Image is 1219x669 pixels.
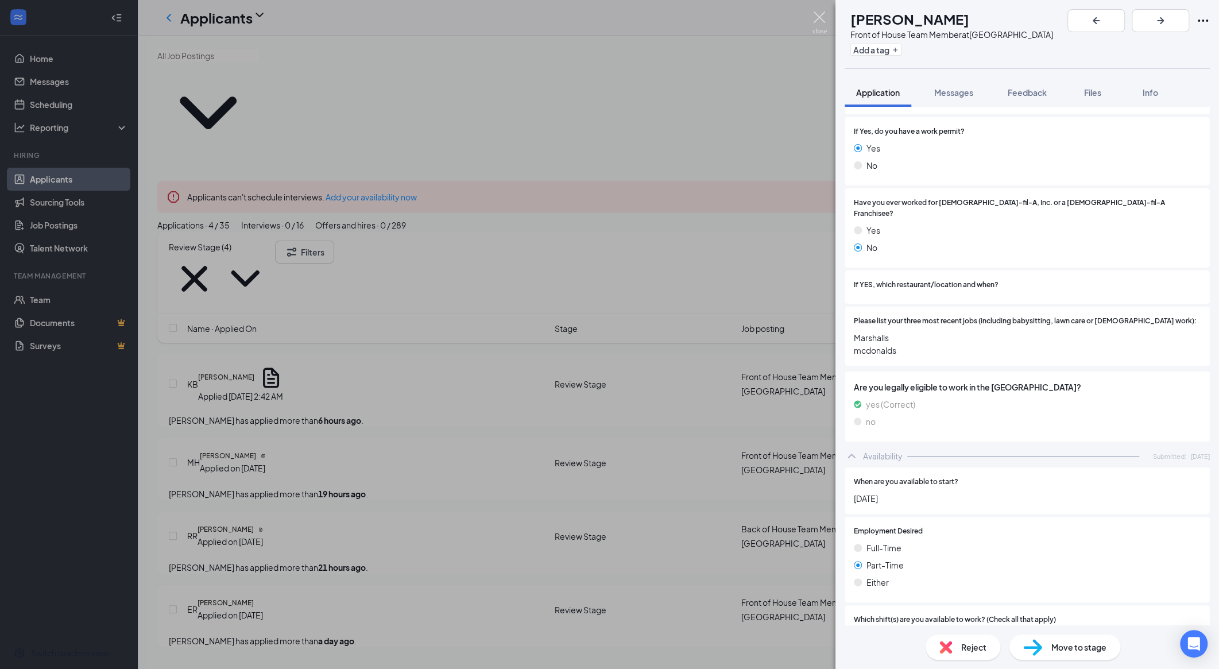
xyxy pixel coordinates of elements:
span: Either [866,576,889,589]
span: [DATE] [854,492,1201,505]
span: Have you ever worked for [DEMOGRAPHIC_DATA]-fil-A, Inc. or a [DEMOGRAPHIC_DATA]-fil-A Franchisee? [854,198,1201,219]
span: Info [1143,87,1158,98]
span: If Yes, do you have a work permit? [854,126,965,137]
span: Part-Time [866,559,904,571]
span: When are you available to start? [854,477,958,488]
h1: [PERSON_NAME] [850,9,969,29]
span: Files [1084,87,1101,98]
span: no [866,415,876,428]
span: yes (Correct) [866,398,915,411]
svg: Plus [892,47,899,53]
span: [DATE] [1191,451,1210,461]
span: Marshalls mcdonalds [854,331,1201,357]
span: Yes [866,224,880,237]
button: PlusAdd a tag [850,44,901,56]
svg: ArrowLeftNew [1089,14,1103,28]
svg: ChevronUp [845,449,858,463]
span: Feedback [1008,87,1047,98]
span: Are you legally eligible to work in the [GEOGRAPHIC_DATA]? [854,381,1201,393]
span: Reject [961,641,986,653]
span: Full-Time [866,542,901,554]
button: ArrowLeftNew [1067,9,1125,32]
svg: Ellipses [1196,14,1210,28]
button: ArrowRight [1132,9,1189,32]
span: Which shift(s) are you available to work? (Check all that apply) [854,614,1056,625]
div: Open Intercom Messenger [1180,630,1208,658]
span: Employment Desired [854,526,923,537]
span: No [866,159,877,172]
svg: ArrowRight [1154,14,1167,28]
span: If YES, which restaurant/location and when? [854,280,999,291]
span: Move to stage [1051,641,1106,653]
span: Please list your three most recent jobs (including babysitting, lawn care or [DEMOGRAPHIC_DATA] w... [854,316,1197,327]
span: Submitted: [1153,451,1186,461]
div: Front of House Team Member at [GEOGRAPHIC_DATA] [850,29,1053,40]
span: Messages [934,87,973,98]
span: Application [856,87,900,98]
span: Yes [866,142,880,154]
div: Availability [863,450,903,462]
span: No [866,241,877,254]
